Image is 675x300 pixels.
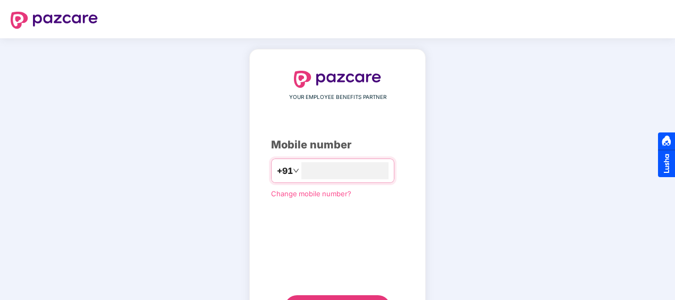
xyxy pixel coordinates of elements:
[294,71,381,88] img: logo
[271,189,351,198] a: Change mobile number?
[289,93,386,102] span: YOUR EMPLOYEE BENEFITS PARTNER
[271,137,404,153] div: Mobile number
[11,12,98,29] img: logo
[277,164,293,178] span: +91
[293,168,299,174] span: down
